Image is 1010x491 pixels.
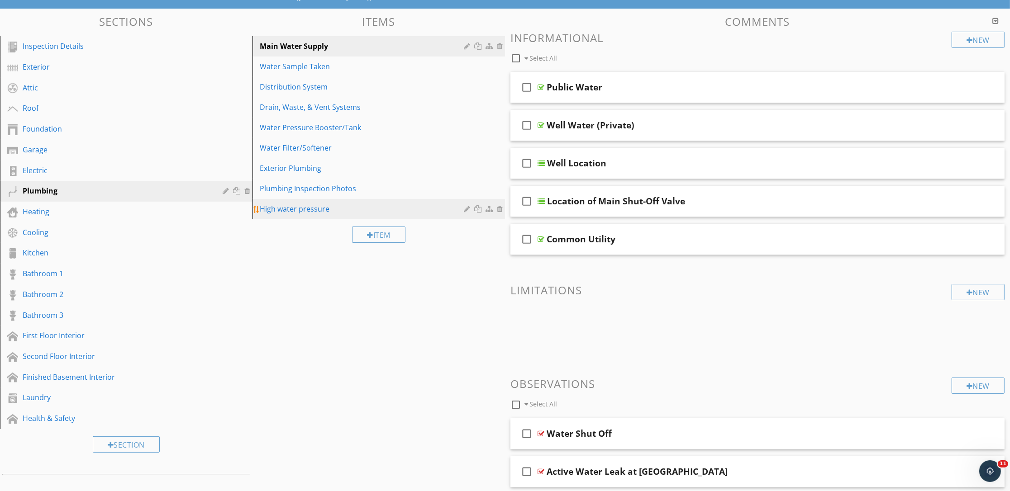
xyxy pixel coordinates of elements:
[519,423,534,444] i: check_box_outline_blank
[510,378,1005,390] h3: Observations
[14,185,65,190] div: Support • 16h ago
[23,268,210,279] div: Bathroom 1
[510,284,1005,296] h3: Limitations
[260,122,467,133] div: Water Pressure Booster/Tank
[529,54,557,62] span: Select All
[14,116,141,178] div: Payouts to your bank or debit card occur on a daily basis. Each payment usually takes two busines...
[260,183,467,194] div: Plumbing Inspection Photos
[23,103,210,113] div: Roof
[23,82,210,93] div: Attic
[23,289,210,300] div: Bathroom 2
[43,296,50,303] button: Gif picker
[510,32,1005,44] h3: Informational
[8,277,173,293] textarea: Message…
[14,296,21,303] button: Upload attachment
[23,310,210,321] div: Bathroom 3
[260,102,467,113] div: Drain, Waste, & Vent Systems
[519,461,534,482] i: check_box_outline_blank
[23,247,210,258] div: Kitchen
[547,82,602,93] div: Public Water
[519,228,534,250] i: check_box_outline_blank
[23,227,210,238] div: Cooling
[14,67,141,111] div: You've received a payment! Amount $800.50 Fee $22.31 Net $778.19 Transaction # pi_3SCRO3K7snlDGpR...
[519,76,534,98] i: check_box_outline_blank
[547,120,634,131] div: Well Water (Private)
[252,15,505,28] h3: Items
[44,11,88,20] p: Active 11h ago
[952,284,1005,300] div: New
[29,296,36,303] button: Emoji picker
[260,41,467,52] div: Main Water Supply
[547,158,606,169] div: Well Location
[547,196,685,207] div: Location of Main Shut-Off Valve
[93,436,160,453] div: Section
[23,206,210,217] div: Heating
[7,61,148,183] div: You've received a payment! Amount $800.50 Fee $22.31 Net $778.19 Transaction # pi_3SCRO3K7snlDGpR...
[23,123,210,134] div: Foundation
[998,460,1008,467] span: 11
[519,190,534,212] i: check_box_outline_blank
[23,330,210,341] div: First Floor Interior
[23,41,210,52] div: Inspection Details
[260,142,467,153] div: Water Filter/Softener
[952,378,1005,394] div: New
[159,4,175,20] div: Close
[23,413,210,424] div: Health & Safety
[23,165,210,176] div: Electric
[23,144,210,155] div: Garage
[510,15,1005,28] h3: Comments
[6,4,23,21] button: go back
[57,296,65,303] button: Start recording
[21,170,74,177] a: [DOMAIN_NAME]
[260,61,467,72] div: Water Sample Taken
[23,372,210,382] div: Finished Basement Interior
[547,466,728,477] div: Active Water Leak at [GEOGRAPHIC_DATA]
[547,428,612,439] div: Water Shut Off
[63,151,77,159] a: here
[7,61,174,203] div: Support says…
[47,103,110,110] a: [STREET_ADDRESS]
[23,392,210,403] div: Laundry
[23,61,210,72] div: Exterior
[519,152,534,174] i: check_box_outline_blank
[529,400,557,408] span: Select All
[260,81,467,92] div: Distribution System
[23,351,210,362] div: Second Floor Interior
[44,5,72,11] h1: Support
[260,163,467,174] div: Exterior Plumbing
[519,114,534,136] i: check_box_outline_blank
[26,5,40,19] img: Profile image for Support
[260,203,467,214] div: High water pressure
[23,185,210,196] div: Plumbing
[952,32,1005,48] div: New
[979,460,1001,482] iframe: Intercom live chat
[142,4,159,21] button: Home
[547,234,615,245] div: Common Utility
[155,293,170,307] button: Send a message…
[352,227,405,243] div: Item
